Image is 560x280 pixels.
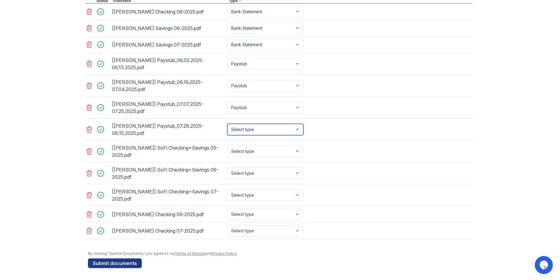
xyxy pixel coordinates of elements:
div: [[PERSON_NAME] Checking 07-2025.pdf [112,226,225,236]
div: [[PERSON_NAME]] Paystub_06.16.2025-07.04.2025.pdf [112,77,225,94]
button: Submit documents [88,258,142,268]
div: [[PERSON_NAME] Savings 06-2025.pdf [112,23,225,33]
div: [[PERSON_NAME] Savings 07-2025.pdf [112,40,225,49]
div: [[PERSON_NAME]] SoFi Checking+Savings 07-2025.pdf [112,187,225,204]
div: By clicking "Submit Documents," you agree to our and [88,251,472,256]
div: [[PERSON_NAME]] Paystub_07.07.2025-07.25.2025.pdf [112,99,225,116]
div: [[PERSON_NAME] Checking 06-2025.pdf [112,210,225,219]
a: Privacy Policy. [212,251,237,256]
div: [[PERSON_NAME]] Paystub_06.02.2025-06.13.2025.pdf [112,55,225,72]
div: [[PERSON_NAME] Checking 08-2025.pdf [112,7,225,16]
div: [[PERSON_NAME]] SoFi Checking+Savings 05-2025.pdf [112,143,225,160]
iframe: chat widget [535,256,554,274]
div: [[PERSON_NAME]] SoFi Checking+Savings 06-2025.pdf [112,165,225,182]
a: Terms of Service [175,251,205,256]
div: [[PERSON_NAME]] Paystub_07.28.2025-08.15.2025.pdf [112,121,225,138]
